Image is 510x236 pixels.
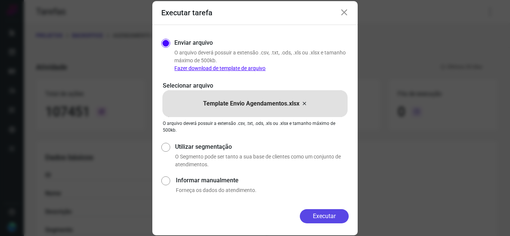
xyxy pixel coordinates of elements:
[174,38,213,47] label: Enviar arquivo
[174,65,265,71] a: Fazer download de template de arquivo
[175,153,349,169] p: O Segmento pode ser tanto a sua base de clientes como um conjunto de atendimentos.
[174,49,349,72] p: O arquivo deverá possuir a extensão .csv, .txt, .ods, .xls ou .xlsx e tamanho máximo de 500kb.
[163,120,347,133] p: O arquivo deverá possuir a extensão .csv, .txt, .ods, .xls ou .xlsx e tamanho máximo de 500kb.
[300,209,349,223] button: Executar
[175,142,349,151] label: Utilizar segmentação
[203,99,299,108] p: Template Envio Agendamentos.xlsx
[163,81,347,90] p: Selecionar arquivo
[161,8,212,17] h3: Executar tarefa
[176,176,349,185] label: Informar manualmente
[176,186,349,194] p: Forneça os dados do atendimento.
